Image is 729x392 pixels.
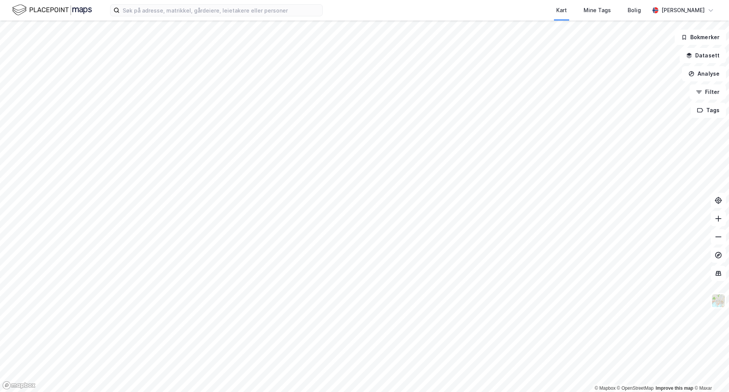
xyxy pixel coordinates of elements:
[675,30,726,45] button: Bokmerker
[617,386,654,391] a: OpenStreetMap
[12,3,92,17] img: logo.f888ab2527a4732fd821a326f86c7f29.svg
[2,381,36,390] a: Mapbox homepage
[595,386,615,391] a: Mapbox
[556,6,567,15] div: Kart
[656,386,693,391] a: Improve this map
[682,66,726,81] button: Analyse
[711,294,726,308] img: Z
[691,103,726,118] button: Tags
[120,5,322,16] input: Søk på adresse, matrikkel, gårdeiere, leietakere eller personer
[680,48,726,63] button: Datasett
[584,6,611,15] div: Mine Tags
[628,6,641,15] div: Bolig
[691,355,729,392] div: Kontrollprogram for chat
[690,84,726,100] button: Filter
[691,355,729,392] iframe: Chat Widget
[661,6,705,15] div: [PERSON_NAME]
